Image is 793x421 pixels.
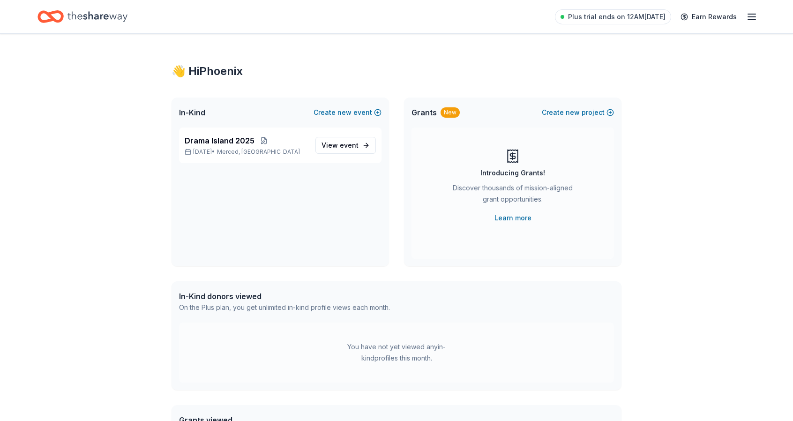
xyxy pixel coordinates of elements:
div: Introducing Grants! [480,167,545,179]
a: Learn more [494,212,531,224]
button: Createnewevent [314,107,382,118]
button: Createnewproject [542,107,614,118]
p: [DATE] • [185,148,308,156]
div: On the Plus plan, you get unlimited in-kind profile views each month. [179,302,390,313]
span: In-Kind [179,107,205,118]
span: event [340,141,359,149]
span: new [566,107,580,118]
span: View [322,140,359,151]
a: Home [37,6,127,28]
a: View event [315,137,376,154]
div: Discover thousands of mission-aligned grant opportunities. [449,182,576,209]
a: Earn Rewards [675,8,742,25]
span: Grants [411,107,437,118]
div: In-Kind donors viewed [179,291,390,302]
span: Drama Island 2025 [185,135,254,146]
span: Plus trial ends on 12AM[DATE] [568,11,666,23]
a: Plus trial ends on 12AM[DATE] [555,9,671,24]
span: Merced, [GEOGRAPHIC_DATA] [217,148,300,156]
span: new [337,107,352,118]
div: New [441,107,460,118]
div: 👋 Hi Phoenix [172,64,621,79]
div: You have not yet viewed any in-kind profiles this month. [338,341,455,364]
